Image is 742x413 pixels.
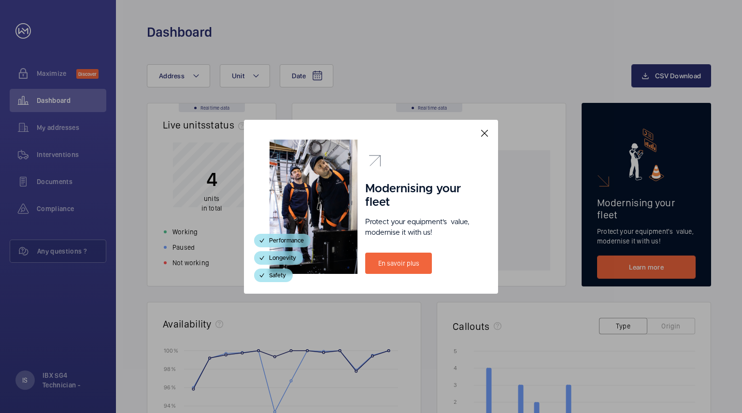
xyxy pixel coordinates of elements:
[365,253,432,274] a: En savoir plus
[365,217,472,238] p: Protect your equipment's value, modernise it with us!
[254,251,303,265] div: Longevity
[254,269,293,282] div: Safety
[254,234,311,247] div: Performance
[365,182,472,209] h1: Modernising your fleet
